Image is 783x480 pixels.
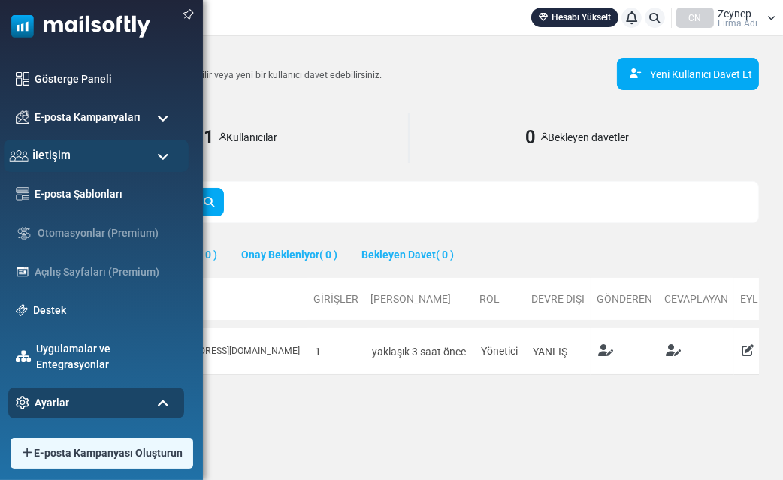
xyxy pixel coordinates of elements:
[16,110,29,124] img: campaigns-icon.png
[319,249,337,261] font: ( 0 )
[370,293,451,305] a: [PERSON_NAME]
[531,8,618,27] a: Hesabı Yükselt
[349,241,466,270] a: Bekleyen Davet( 0 )
[315,346,321,358] font: 1
[676,8,775,28] a: CN Zeynep Firma Adı
[16,225,32,242] img: workflow.svg
[36,341,177,373] a: Uygulamalar ve Entegrasyonlar
[33,304,66,316] font: Destek
[479,293,500,305] a: Rol
[10,150,29,162] img: contacts-icon.svg
[436,249,454,261] font: ( 0 )
[16,304,28,316] img: support-icon.svg
[361,249,436,261] font: Bekleyen Davet
[35,186,177,202] a: E-posta Şablonları
[35,73,112,85] font: Gösterge Paneli
[32,149,70,162] font: İletişim
[16,396,29,409] img: settings-icon.svg
[73,70,382,80] font: Burada kullanıcıları düzenleyebilir veya yeni bir kullanıcı davet edebilirsiniz.
[204,127,213,148] font: 1
[35,111,141,123] font: E-posta Kampanyaları
[16,187,29,201] img: email-templates-icon.svg
[481,345,518,357] span: çeviri eksik: en.users.user_rb.admin
[531,293,585,305] a: Devre dışı
[666,344,681,356] a: Varsayılan Olarak Ayarla Yanıtlandı
[533,346,567,358] font: YANLIŞ
[718,18,757,29] font: Firma Adı
[241,249,319,261] font: Onay Bekleniyor
[650,68,752,80] font: Yeni Kullanıcı Davet Et
[16,72,29,86] img: dashboard-icon.svg
[718,8,751,20] font: Zeynep
[35,397,69,409] font: Ayarlar
[549,131,630,143] font: Bekleyen davetler
[664,293,728,305] a: Cevaplayan
[34,447,183,459] font: E-posta Kampanyası Oluşturun
[229,241,349,270] a: Onay Bekleniyor( 0 )
[597,293,652,305] a: Gönderen
[33,303,177,318] a: Destek
[16,265,29,279] img: landing_pages.svg
[35,188,122,200] font: E-posta Şablonları
[598,344,613,356] a: Varsayılan Gönderen Olarak Ayarla
[36,343,110,370] font: Uygulamalar ve Entegrasyonlar
[199,249,217,261] font: ( 0 )
[372,346,466,358] font: yaklaşık 3 saat önce
[481,345,518,357] font: Yönetici
[526,127,536,148] font: 0
[35,71,177,87] a: Gösterge Paneli
[313,293,358,305] a: Girişler
[689,13,702,23] font: CN
[226,131,277,143] font: Kullanıcılar
[153,346,300,356] font: [EMAIL_ADDRESS][DOMAIN_NAME]
[742,344,754,356] a: Düzenlemek
[552,12,611,23] font: Hesabı Yükselt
